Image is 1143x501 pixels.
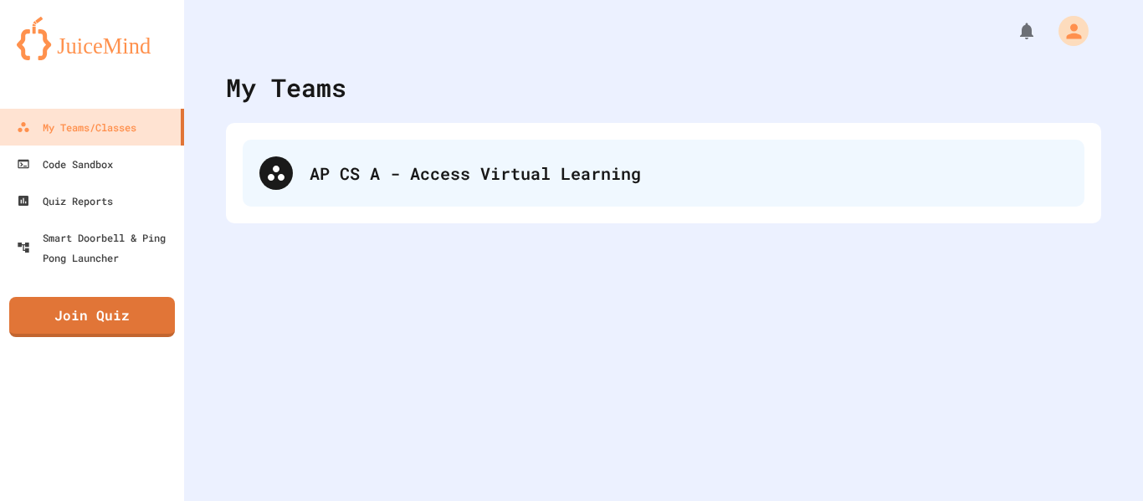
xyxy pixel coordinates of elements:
div: Code Sandbox [17,154,113,174]
img: logo-orange.svg [17,17,167,60]
div: My Notifications [986,17,1041,45]
div: AP CS A - Access Virtual Learning [310,161,1068,186]
a: Join Quiz [9,297,175,337]
div: AP CS A - Access Virtual Learning [243,140,1084,207]
div: Quiz Reports [17,191,113,211]
div: My Teams [226,69,346,106]
div: Smart Doorbell & Ping Pong Launcher [17,227,177,268]
div: My Teams/Classes [17,117,136,137]
div: My Account [1041,12,1093,50]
